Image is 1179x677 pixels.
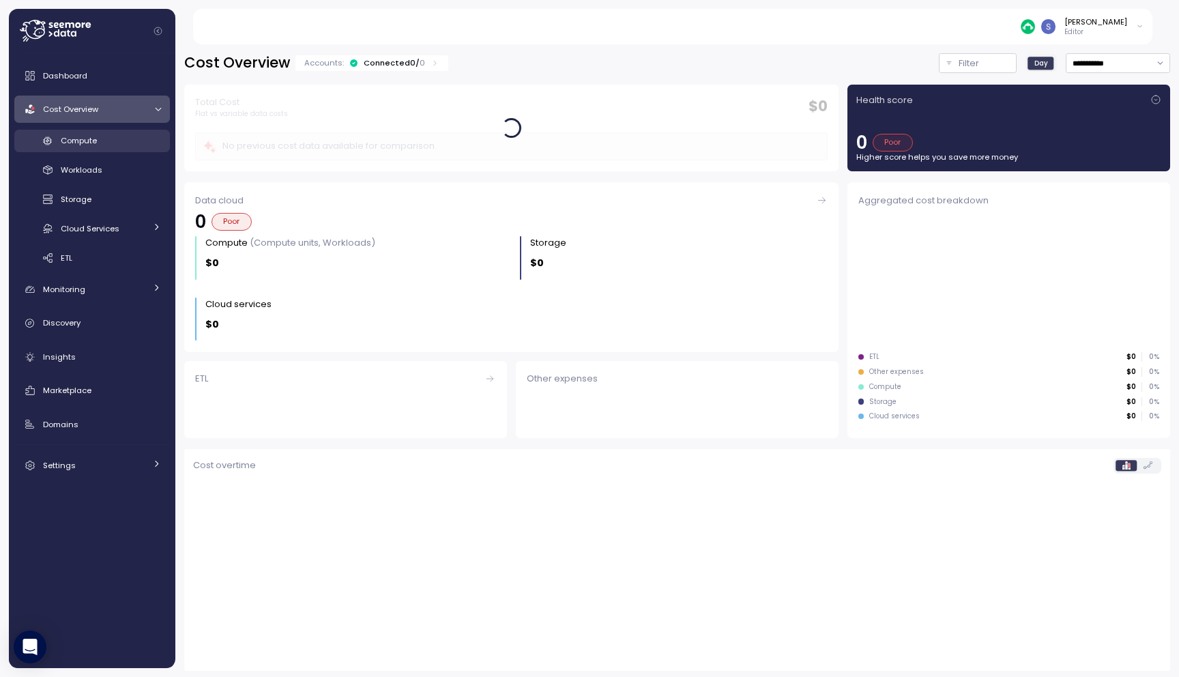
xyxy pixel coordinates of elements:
p: 0 % [1142,412,1159,421]
span: Insights [43,351,76,362]
div: Data cloud [195,194,828,207]
p: Higher score helps you save more money [856,152,1161,162]
div: ETL [869,352,879,362]
div: Poor [212,213,252,231]
span: Storage [61,194,91,205]
div: ETL [195,372,496,386]
a: Storage [14,188,170,211]
div: Cloud services [869,412,920,421]
div: Poor [873,134,913,152]
p: 0 [856,134,867,152]
div: Other expenses [527,372,828,386]
p: Accounts: [304,57,344,68]
a: Marketplace [14,377,170,404]
button: Collapse navigation [149,26,166,36]
span: Discovery [43,317,81,328]
a: Discovery [14,310,170,337]
a: Data cloud0PoorCompute (Compute units, Workloads)$0Storage $0Cloud services $0 [184,182,839,351]
h2: Cost Overview [184,53,290,73]
div: Accounts:Connected0/0 [295,55,448,71]
div: Storage [530,236,566,250]
a: Compute [14,130,170,152]
p: $0 [1126,412,1136,421]
p: 0 % [1142,367,1159,377]
img: 687cba7b7af778e9efcde14e.PNG [1021,19,1035,33]
p: Filter [959,57,979,70]
p: Editor [1064,27,1127,37]
p: 0 % [1142,382,1159,392]
p: 0 % [1142,352,1159,362]
span: Day [1034,58,1048,68]
p: Cost overtime [193,459,256,472]
p: $0 [1126,352,1136,362]
a: Settings [14,452,170,479]
span: Settings [43,460,76,471]
button: Filter [939,53,1017,73]
div: Storage [869,397,897,407]
p: $0 [1126,367,1136,377]
div: [PERSON_NAME] [1064,16,1127,27]
div: Compute [869,382,901,392]
a: Workloads [14,159,170,182]
a: Insights [14,343,170,371]
a: ETL [184,361,507,438]
p: $0 [1126,397,1136,407]
img: ACg8ocLCy7HMj59gwelRyEldAl2GQfy23E10ipDNf0SDYCnD3y85RA=s96-c [1041,19,1056,33]
p: 0 [195,213,206,231]
span: Cost Overview [43,104,98,115]
div: Cloud services [205,298,272,311]
span: Marketplace [43,385,91,396]
p: $0 [1126,382,1136,392]
span: Workloads [61,164,102,175]
p: 0 [420,57,425,68]
p: $0 [530,255,544,271]
span: Compute [61,135,97,146]
p: (Compute units, Workloads) [250,236,375,249]
p: $0 [205,317,219,332]
span: Dashboard [43,70,87,81]
a: Cloud Services [14,217,170,240]
span: Cloud Services [61,223,119,234]
span: Monitoring [43,284,85,295]
div: Connected 0 / [364,57,425,68]
a: Domains [14,411,170,438]
div: Aggregated cost breakdown [858,194,1159,207]
p: $0 [205,255,219,271]
p: 0 % [1142,397,1159,407]
p: Health score [856,93,913,107]
a: ETL [14,246,170,269]
a: Monitoring [14,276,170,303]
span: Domains [43,419,78,430]
span: ETL [61,253,72,263]
a: Cost Overview [14,96,170,123]
div: Open Intercom Messenger [14,631,46,663]
div: Compute [205,236,375,250]
a: Dashboard [14,62,170,89]
div: Other expenses [869,367,924,377]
